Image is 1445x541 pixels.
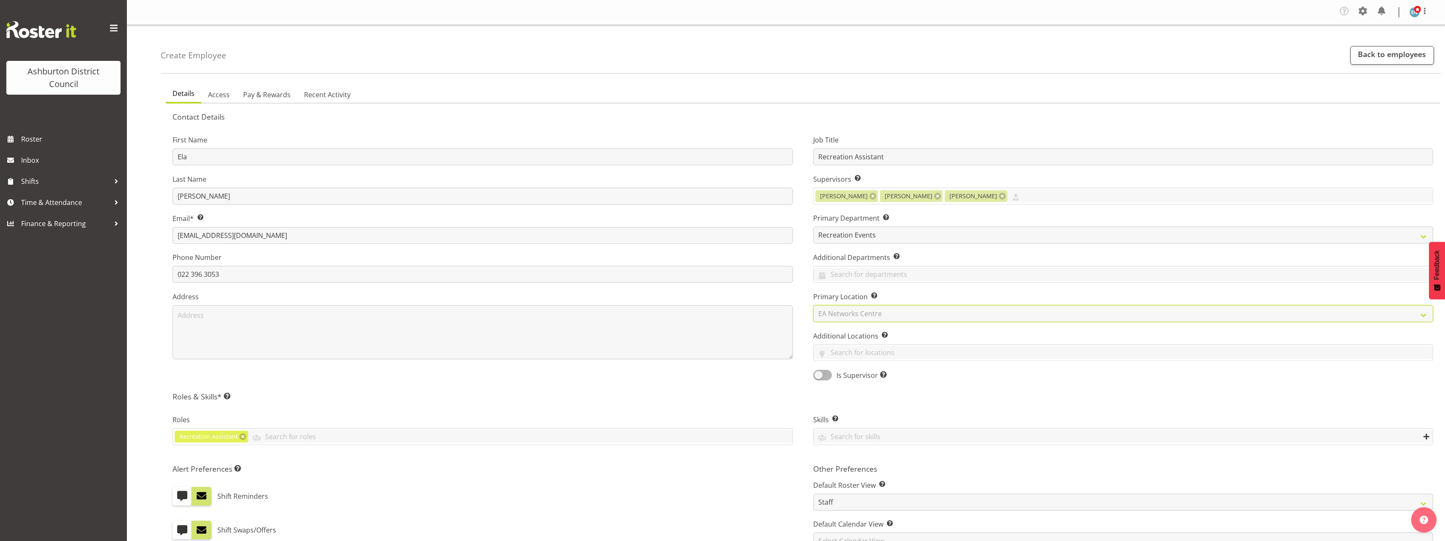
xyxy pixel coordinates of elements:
label: Shift Swaps/Offers [217,521,276,539]
input: First Name [173,148,793,165]
input: Job Title [813,148,1434,165]
label: Primary Department [813,213,1434,223]
label: Additional Departments [813,252,1434,262]
input: Search for skills [814,430,1433,443]
h4: Create Employee [161,51,226,60]
input: Last Name [173,188,793,205]
label: Shift Reminders [217,487,268,505]
label: Job Title [813,135,1434,145]
label: Phone Number [173,252,793,262]
span: Pay & Rewards [243,90,291,100]
img: ellen-nicol5656.jpg [1409,7,1420,17]
h5: Alert Preferences [173,464,793,473]
span: [PERSON_NAME] [885,191,932,201]
input: Phone Number [173,266,793,283]
h5: Contact Details [173,112,1433,121]
span: Inbox [21,154,123,167]
span: Is Supervisor [832,370,887,380]
label: Default Calendar View [813,519,1434,529]
input: Search for locations [814,346,1433,359]
span: Roster [21,133,123,145]
label: Roles [173,415,793,425]
label: Additional Locations [813,331,1434,341]
h5: Roles & Skills* [173,392,1433,401]
h5: Other Preferences [813,464,1434,473]
label: Skills [813,415,1434,425]
span: Finance & Reporting [21,217,110,230]
span: Shifts [21,175,110,188]
label: Primary Location [813,292,1434,302]
label: Default Roster View [813,480,1434,490]
input: Email Address [173,227,793,244]
span: Details [173,88,195,98]
span: Recent Activity [304,90,351,100]
img: Rosterit website logo [6,21,76,38]
span: Access [208,90,230,100]
span: [PERSON_NAME] [949,191,997,201]
span: Feedback [1433,250,1441,280]
label: Last Name [173,174,793,184]
button: Feedback - Show survey [1429,242,1445,299]
label: Email* [173,213,793,224]
label: Address [173,292,793,302]
input: Search for departments [814,268,1433,281]
span: Recreation Assistant [179,432,238,441]
img: help-xxl-2.png [1420,516,1428,524]
input: Search for roles [248,430,792,443]
span: Time & Attendance [21,196,110,209]
div: Ashburton District Council [15,65,112,90]
label: Supervisors [813,174,1434,184]
a: Back to employees [1350,46,1434,65]
span: [PERSON_NAME] [820,191,868,201]
label: First Name [173,135,793,145]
